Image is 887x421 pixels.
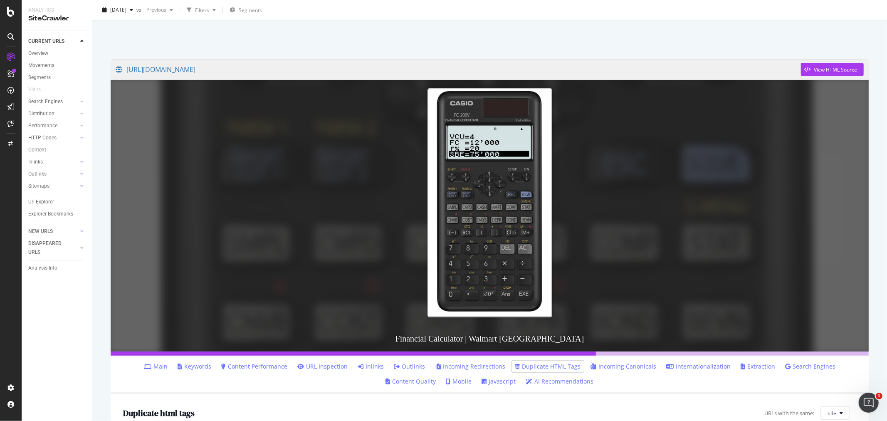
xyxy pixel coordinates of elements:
div: Performance [28,121,57,130]
a: Overview [28,49,86,58]
a: Main [144,362,168,371]
a: DISAPPEARED URLS [28,239,78,257]
a: NEW URLS [28,227,78,236]
a: Keywords [178,362,211,371]
div: Movements [28,61,54,70]
a: Segments [28,73,86,82]
span: vs [136,6,143,13]
div: Analysis Info [28,264,57,272]
h2: Duplicate html tags [123,409,195,418]
a: Inlinks [358,362,384,371]
button: title [820,406,850,420]
a: Movements [28,61,86,70]
button: Filters [183,3,219,17]
span: 1 [876,393,882,399]
a: Explorer Bookmarks [28,210,86,218]
a: Duplicate HTML Tags [515,362,581,371]
span: Previous [143,6,166,13]
a: Javascript [482,377,516,386]
a: Analysis Info [28,264,86,272]
div: Distribution [28,109,54,118]
a: URL Inspection [297,362,348,371]
a: Visits [28,85,49,94]
div: SiteCrawler [28,14,85,23]
div: Visits [28,85,41,94]
div: Overview [28,49,48,58]
a: HTTP Codes [28,134,78,142]
div: Search Engines [28,97,63,106]
a: Mobile [446,377,472,386]
a: Incoming Redirections [435,362,505,371]
h3: Financial Calculator | Walmart [GEOGRAPHIC_DATA] [111,326,869,352]
span: title [828,410,836,417]
a: Search Engines [28,97,78,106]
div: DISAPPEARED URLS [28,239,70,257]
a: Search Engines [785,362,835,371]
a: Content Performance [221,362,287,371]
div: Url Explorer [28,198,54,206]
a: Sitemaps [28,182,78,191]
span: URLs with the same: [764,409,814,417]
a: Performance [28,121,78,130]
button: View HTML Source [801,63,864,76]
a: Url Explorer [28,198,86,206]
button: Segments [226,3,265,17]
a: Content [28,146,86,154]
a: Incoming Canonicals [591,362,656,371]
span: 2025 Aug. 29th [110,6,126,13]
a: Distribution [28,109,78,118]
span: Segments [239,7,262,14]
a: Internationalization [666,362,731,371]
div: NEW URLS [28,227,53,236]
a: Inlinks [28,158,78,166]
img: Financial Calculator | Walmart Canada [427,88,552,317]
div: Explorer Bookmarks [28,210,73,218]
a: Outlinks [28,170,78,178]
div: HTTP Codes [28,134,57,142]
a: Content Quality [386,377,436,386]
div: Inlinks [28,158,43,166]
div: View HTML Source [814,66,857,73]
button: [DATE] [99,3,136,17]
a: AI Recommendations [526,377,594,386]
a: Outlinks [394,362,425,371]
div: Content [28,146,46,154]
a: Extraction [741,362,775,371]
div: Sitemaps [28,182,49,191]
div: Outlinks [28,170,47,178]
iframe: Intercom live chat [859,393,879,413]
div: Segments [28,73,51,82]
div: CURRENT URLS [28,37,64,46]
a: [URL][DOMAIN_NAME] [116,59,801,80]
div: Filters [195,6,209,13]
div: Analytics [28,7,85,14]
a: CURRENT URLS [28,37,78,46]
button: Previous [143,3,176,17]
